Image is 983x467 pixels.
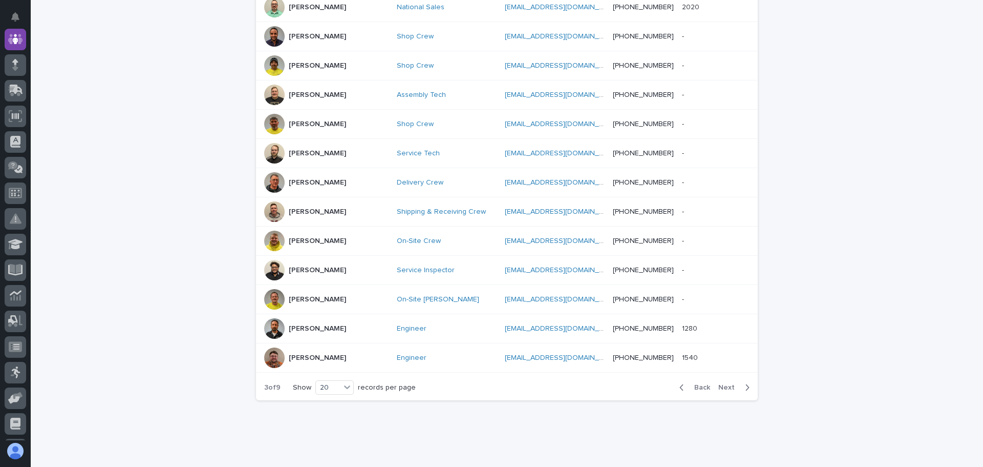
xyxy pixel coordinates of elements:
[256,314,758,343] tr: [PERSON_NAME]Engineer [EMAIL_ADDRESS][DOMAIN_NAME] [PHONE_NUMBER]12801280
[289,237,346,246] p: [PERSON_NAME]
[718,384,741,391] span: Next
[289,324,346,333] p: [PERSON_NAME]
[505,208,621,215] a: [EMAIL_ADDRESS][DOMAIN_NAME]
[682,235,686,246] p: -
[505,354,621,361] a: [EMAIL_ADDRESS][DOMAIN_NAME]
[289,178,346,187] p: [PERSON_NAME]
[505,120,621,128] a: [EMAIL_ADDRESS][DOMAIN_NAME]
[682,59,686,70] p: -
[397,324,426,333] a: Engineer
[613,237,674,245] a: [PHONE_NUMBER]
[613,179,674,186] a: [PHONE_NUMBER]
[316,382,340,393] div: 20
[682,1,701,12] p: 2020
[682,206,686,216] p: -
[613,4,674,11] a: [PHONE_NUMBER]
[505,150,621,157] a: [EMAIL_ADDRESS][DOMAIN_NAME]
[505,237,621,245] a: [EMAIL_ADDRESS][DOMAIN_NAME]
[613,120,674,128] a: [PHONE_NUMBER]
[613,150,674,157] a: [PHONE_NUMBER]
[505,62,621,69] a: [EMAIL_ADDRESS][DOMAIN_NAME]
[256,375,289,400] p: 3 of 9
[256,110,758,139] tr: [PERSON_NAME]Shop Crew [EMAIL_ADDRESS][DOMAIN_NAME] [PHONE_NUMBER]--
[613,267,674,274] a: [PHONE_NUMBER]
[256,285,758,314] tr: [PERSON_NAME]On-Site [PERSON_NAME] [EMAIL_ADDRESS][DOMAIN_NAME] [PHONE_NUMBER]--
[397,62,434,70] a: Shop Crew
[613,208,674,215] a: [PHONE_NUMBER]
[505,91,621,98] a: [EMAIL_ADDRESS][DOMAIN_NAME]
[505,33,621,40] a: [EMAIL_ADDRESS][DOMAIN_NAME]
[256,197,758,227] tr: [PERSON_NAME]Shipping & Receiving Crew [EMAIL_ADDRESS][DOMAIN_NAME] [PHONE_NUMBER]--
[682,293,686,304] p: -
[397,237,441,246] a: On-Site Crew
[289,354,346,362] p: [PERSON_NAME]
[397,266,455,275] a: Service Inspector
[682,352,700,362] p: 1540
[289,3,346,12] p: [PERSON_NAME]
[289,62,346,70] p: [PERSON_NAME]
[289,266,346,275] p: [PERSON_NAME]
[714,383,758,392] button: Next
[505,325,621,332] a: [EMAIL_ADDRESS][DOMAIN_NAME]
[397,208,486,216] a: Shipping & Receiving Crew
[613,33,674,40] a: [PHONE_NUMBER]
[358,383,416,392] p: records per page
[682,322,699,333] p: 1280
[5,6,26,28] button: Notifications
[256,343,758,373] tr: [PERSON_NAME]Engineer [EMAIL_ADDRESS][DOMAIN_NAME] [PHONE_NUMBER]15401540
[293,383,311,392] p: Show
[289,32,346,41] p: [PERSON_NAME]
[682,176,686,187] p: -
[505,267,621,274] a: [EMAIL_ADDRESS][DOMAIN_NAME]
[505,296,621,303] a: [EMAIL_ADDRESS][DOMAIN_NAME]
[289,208,346,216] p: [PERSON_NAME]
[256,256,758,285] tr: [PERSON_NAME]Service Inspector [EMAIL_ADDRESS][DOMAIN_NAME] [PHONE_NUMBER]--
[613,296,674,303] a: [PHONE_NUMBER]
[256,139,758,168] tr: [PERSON_NAME]Service Tech [EMAIL_ADDRESS][DOMAIN_NAME] [PHONE_NUMBER]--
[256,168,758,197] tr: [PERSON_NAME]Delivery Crew [EMAIL_ADDRESS][DOMAIN_NAME] [PHONE_NUMBER]--
[397,91,446,99] a: Assembly Tech
[256,80,758,110] tr: [PERSON_NAME]Assembly Tech [EMAIL_ADDRESS][DOMAIN_NAME] [PHONE_NUMBER]--
[682,147,686,158] p: -
[397,295,479,304] a: On-Site [PERSON_NAME]
[289,91,346,99] p: [PERSON_NAME]
[256,227,758,256] tr: [PERSON_NAME]On-Site Crew [EMAIL_ADDRESS][DOMAIN_NAME] [PHONE_NUMBER]--
[613,325,674,332] a: [PHONE_NUMBER]
[613,354,674,361] a: [PHONE_NUMBER]
[613,62,674,69] a: [PHONE_NUMBER]
[289,295,346,304] p: [PERSON_NAME]
[289,120,346,129] p: [PERSON_NAME]
[682,118,686,129] p: -
[256,22,758,51] tr: [PERSON_NAME]Shop Crew [EMAIL_ADDRESS][DOMAIN_NAME] [PHONE_NUMBER]--
[397,32,434,41] a: Shop Crew
[505,179,621,186] a: [EMAIL_ADDRESS][DOMAIN_NAME]
[13,12,26,29] div: Notifications
[688,384,710,391] span: Back
[682,30,686,41] p: -
[505,4,621,11] a: [EMAIL_ADDRESS][DOMAIN_NAME]
[397,354,426,362] a: Engineer
[397,120,434,129] a: Shop Crew
[397,178,443,187] a: Delivery Crew
[289,149,346,158] p: [PERSON_NAME]
[613,91,674,98] a: [PHONE_NUMBER]
[682,89,686,99] p: -
[397,3,444,12] a: National Sales
[256,51,758,80] tr: [PERSON_NAME]Shop Crew [EMAIL_ADDRESS][DOMAIN_NAME] [PHONE_NUMBER]--
[5,440,26,462] button: users-avatar
[682,264,686,275] p: -
[397,149,440,158] a: Service Tech
[671,383,714,392] button: Back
